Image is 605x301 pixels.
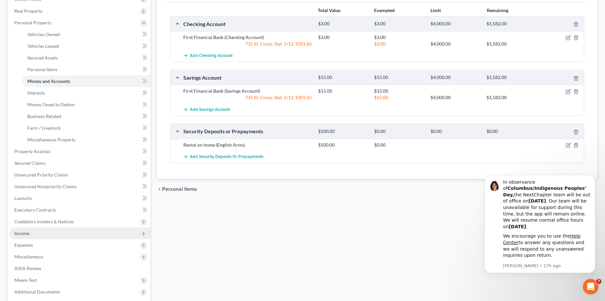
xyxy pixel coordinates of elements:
span: Additional Documents [14,289,60,294]
a: Unsecured Nonpriority Claims [9,181,150,192]
div: $1,582.00 [483,74,540,81]
div: 735 Ill. Comp. Stat. 5/12-1001 (b) [180,94,315,101]
span: Interests [27,90,45,96]
span: Income [14,230,29,236]
span: Unsecured Priority Claims [14,172,68,177]
div: $15.00 [371,94,427,101]
div: $15.00 [315,74,371,81]
div: $1,582.00 [483,41,540,47]
span: Means Test [14,277,37,283]
a: Business Related [22,111,150,122]
div: $15.00 [371,88,427,94]
div: $4,000.00 [427,94,484,101]
span: Business Related [27,113,61,119]
button: chevron_left Personal Items [157,187,197,192]
strong: Total Value [318,7,340,13]
span: Lawsuits [14,195,32,201]
div: $3.00 [371,34,427,41]
span: Farm / Livestock [27,125,61,131]
div: $1,582.00 [483,21,540,27]
a: Secured Claims [9,157,150,169]
div: First Financial Bank (Checking Account) [180,34,315,41]
span: Miscellaneous [14,254,43,259]
span: Vehicles Owned [27,32,60,37]
div: $3.00 [371,41,427,47]
span: Money and Accounts [27,78,70,84]
span: Add Checking Account [190,53,232,59]
span: SOFA Review [14,266,41,271]
div: $3.00 [371,21,427,27]
span: Executory Contracts [14,207,56,213]
a: Vehicles Owned [22,29,150,40]
div: $4,000.00 [427,74,484,81]
span: Personal Property [14,20,51,25]
a: Interests [22,87,150,99]
div: 735 Ill. Comp. Stat. 5/12-1001 (b) [180,41,315,47]
div: $0.00 [427,128,484,135]
div: $3.00 [315,21,371,27]
div: $500.00 [315,128,371,135]
a: SOFA Review [9,263,150,274]
button: Add Checking Account [183,50,232,62]
a: Lawsuits [9,192,150,204]
iframe: Intercom live chat [583,279,598,294]
strong: Limit [430,7,441,13]
div: $3.00 [315,34,371,41]
span: Secured Claims [14,160,46,166]
span: Miscellaneous Property [27,137,76,142]
div: $0.00 [371,128,427,135]
a: Miscellaneous Property [22,134,150,146]
span: Personal Items [162,187,197,192]
span: Property Analysis [14,149,50,154]
span: Real Property [14,8,42,14]
span: Unsecured Nonpriority Claims [14,184,77,189]
div: Checking Account [180,20,315,27]
a: Farm / Livestock [22,122,150,134]
span: Vehicles Leased [27,43,59,49]
div: $4,000.00 [427,21,484,27]
span: Money Owed to Debtor [27,102,75,107]
div: $4,000.00 [427,41,484,47]
span: Add Savings Account [190,107,230,112]
a: Unsecured Priority Claims [9,169,150,181]
button: Add Savings Account [183,103,230,115]
div: $1,582.00 [483,94,540,101]
a: Property Analysis [9,146,150,157]
a: Money and Accounts [22,75,150,87]
span: Expenses [14,242,33,248]
div: $500.00 [315,142,371,148]
div: Rental on home (English Arms) [180,142,315,148]
iframe: Intercom notifications message [475,173,605,298]
a: Money Owed to Debtor [22,99,150,111]
div: $0.00 [483,128,540,135]
button: Add Security Deposits or Prepayments [183,151,263,163]
span: Secured Assets [27,55,58,60]
strong: Remaining [487,7,508,13]
div: $0.00 [371,142,427,148]
a: Vehicles Leased [22,40,150,52]
i: chevron_left [157,187,162,192]
span: Personal Items [27,67,57,72]
div: First Financial Bank (Savings Account) [180,88,315,94]
span: Add Security Deposits or Prepayments [190,154,263,159]
div: $15.00 [371,74,427,81]
div: $15.00 [315,88,371,94]
span: 7 [596,279,601,284]
span: Codebtors Insiders & Notices [14,219,74,224]
div: Security Deposits or Prepayments [180,128,315,135]
a: Personal Items [22,64,150,75]
strong: Exempted [374,7,395,13]
a: Secured Assets [22,52,150,64]
a: Executory Contracts [9,204,150,216]
div: Savings Account [180,74,315,81]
